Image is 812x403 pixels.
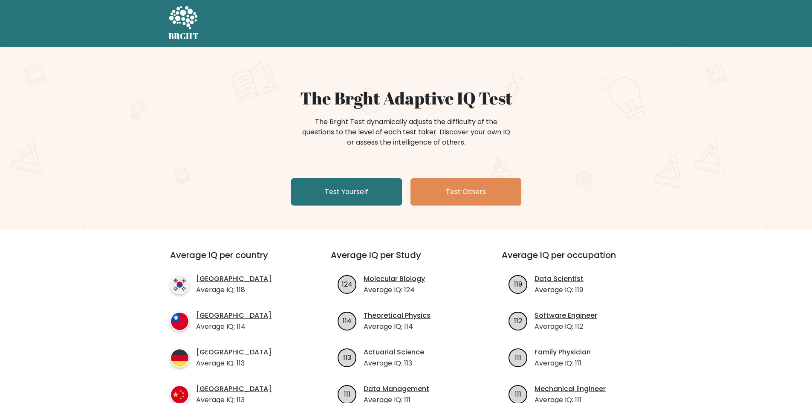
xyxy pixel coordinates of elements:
[535,384,606,394] a: Mechanical Engineer
[364,274,425,284] a: Molecular Biology
[514,279,522,289] text: 119
[535,274,584,284] a: Data Scientist
[364,285,425,295] p: Average IQ: 124
[168,31,199,41] h5: BRGHT
[535,322,597,332] p: Average IQ: 112
[515,389,521,399] text: 111
[196,274,272,284] a: [GEOGRAPHIC_DATA]
[196,310,272,321] a: [GEOGRAPHIC_DATA]
[342,279,353,289] text: 124
[331,250,481,270] h3: Average IQ per Study
[514,316,522,325] text: 112
[344,389,350,399] text: 111
[364,347,424,357] a: Actuarial Science
[502,250,652,270] h3: Average IQ per occupation
[196,384,272,394] a: [GEOGRAPHIC_DATA]
[170,312,189,331] img: country
[196,322,272,332] p: Average IQ: 114
[364,358,424,368] p: Average IQ: 113
[364,322,431,332] p: Average IQ: 114
[364,384,429,394] a: Data Management
[196,347,272,357] a: [GEOGRAPHIC_DATA]
[168,3,199,43] a: BRGHT
[170,348,189,368] img: country
[343,352,351,362] text: 113
[196,358,272,368] p: Average IQ: 113
[300,117,513,148] div: The Brght Test dynamically adjusts the difficulty of the questions to the level of each test take...
[535,358,591,368] p: Average IQ: 111
[364,310,431,321] a: Theoretical Physics
[170,275,189,294] img: country
[535,310,597,321] a: Software Engineer
[196,285,272,295] p: Average IQ: 118
[410,178,521,206] a: Test Others
[343,316,352,325] text: 114
[535,285,584,295] p: Average IQ: 119
[535,347,591,357] a: Family Physician
[198,88,614,108] h1: The Brght Adaptive IQ Test
[170,250,300,270] h3: Average IQ per country
[291,178,402,206] a: Test Yourself
[515,352,521,362] text: 111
